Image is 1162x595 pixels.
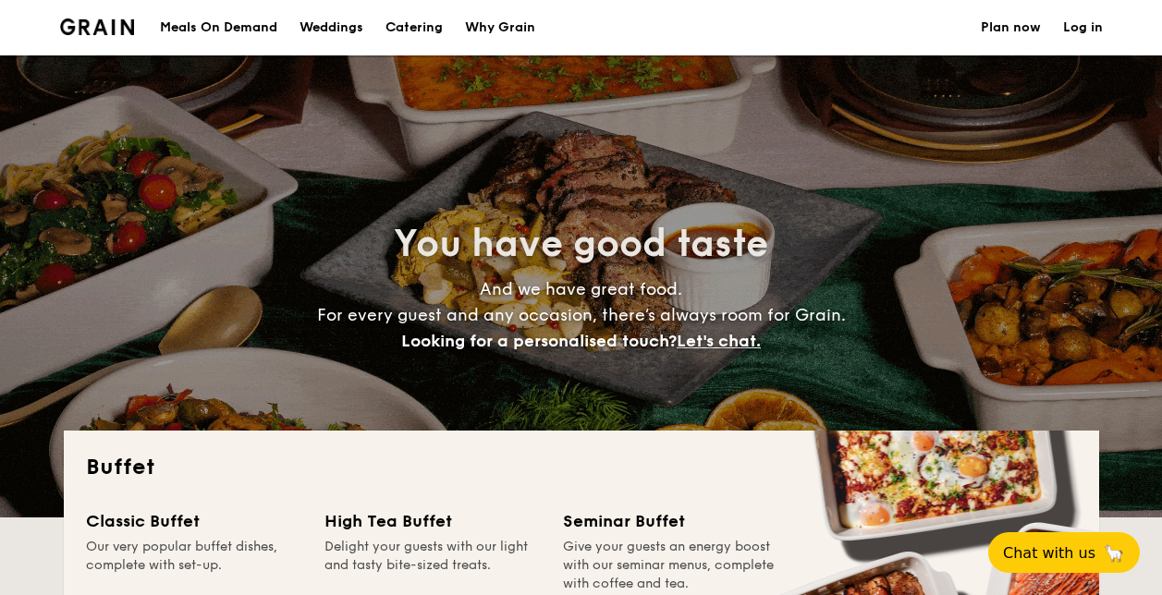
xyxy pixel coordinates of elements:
[1003,544,1095,562] span: Chat with us
[324,508,541,534] div: High Tea Buffet
[317,279,846,351] span: And we have great food. For every guest and any occasion, there’s always room for Grain.
[394,222,768,266] span: You have good taste
[1103,542,1125,564] span: 🦙
[86,508,302,534] div: Classic Buffet
[324,538,541,593] div: Delight your guests with our light and tasty bite-sized treats.
[677,331,761,351] span: Let's chat.
[86,453,1077,482] h2: Buffet
[563,538,779,593] div: Give your guests an energy boost with our seminar menus, complete with coffee and tea.
[60,18,135,35] img: Grain
[401,331,677,351] span: Looking for a personalised touch?
[86,538,302,593] div: Our very popular buffet dishes, complete with set-up.
[60,18,135,35] a: Logotype
[988,532,1140,573] button: Chat with us🦙
[563,508,779,534] div: Seminar Buffet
